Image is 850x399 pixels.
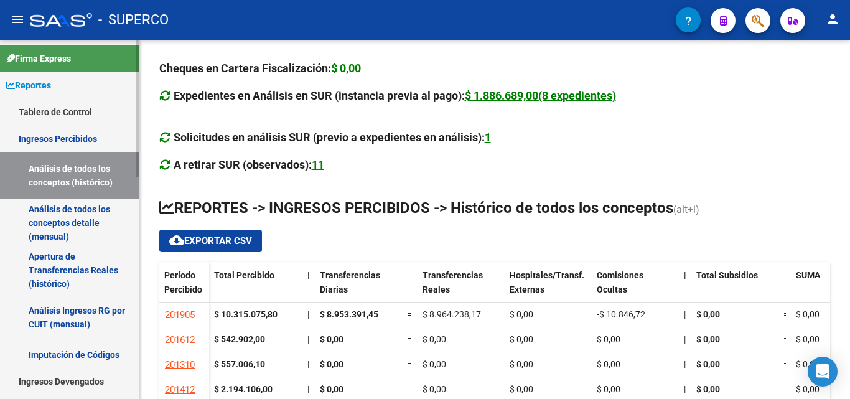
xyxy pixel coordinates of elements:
[783,384,788,394] span: =
[796,334,820,344] span: $ 0,00
[407,309,412,319] span: =
[165,309,195,321] span: 201905
[808,357,838,387] div: Open Intercom Messenger
[320,309,378,319] span: $ 8.953.391,45
[98,6,169,34] span: - SUPERCO
[302,262,315,314] datatable-header-cell: |
[510,359,533,369] span: $ 0,00
[159,262,209,314] datatable-header-cell: Período Percibido
[825,12,840,27] mat-icon: person
[6,52,71,65] span: Firma Express
[696,359,720,369] span: $ 0,00
[684,270,686,280] span: |
[159,230,262,252] button: Exportar CSV
[684,334,686,344] span: |
[796,359,820,369] span: $ 0,00
[214,309,278,319] strong: $ 10.315.075,80
[691,262,778,314] datatable-header-cell: Total Subsidios
[597,359,620,369] span: $ 0,00
[696,270,758,280] span: Total Subsidios
[307,384,309,394] span: |
[510,384,533,394] span: $ 0,00
[796,384,820,394] span: $ 0,00
[597,309,645,319] span: -$ 10.846,72
[407,334,412,344] span: =
[214,359,265,369] strong: $ 557.006,10
[320,270,380,294] span: Transferencias Diarias
[783,309,788,319] span: =
[307,309,309,319] span: |
[505,262,592,314] datatable-header-cell: Hospitales/Transf. Externas
[307,334,309,344] span: |
[165,384,195,395] span: 201412
[679,262,691,314] datatable-header-cell: |
[159,199,673,217] span: REPORTES -> INGRESOS PERCIBIDOS -> Histórico de todos los conceptos
[796,309,820,319] span: $ 0,00
[684,384,686,394] span: |
[465,87,616,105] div: $ 1.886.689,00(8 expedientes)
[783,359,788,369] span: =
[307,270,310,280] span: |
[796,270,820,280] span: SUMA
[174,89,616,102] strong: Expedientes en Análisis en SUR (instancia previa al pago):
[165,359,195,370] span: 201310
[320,359,343,369] span: $ 0,00
[597,334,620,344] span: $ 0,00
[423,384,446,394] span: $ 0,00
[164,270,202,294] span: Período Percibido
[10,12,25,27] mat-icon: menu
[320,334,343,344] span: $ 0,00
[510,309,533,319] span: $ 0,00
[169,235,252,246] span: Exportar CSV
[214,334,265,344] strong: $ 542.902,00
[673,204,699,215] span: (alt+i)
[696,384,720,394] span: $ 0,00
[174,158,324,171] strong: A retirar SUR (observados):
[214,270,274,280] span: Total Percibido
[407,384,412,394] span: =
[418,262,505,314] datatable-header-cell: Transferencias Reales
[485,129,491,146] div: 1
[407,359,412,369] span: =
[423,359,446,369] span: $ 0,00
[169,233,184,248] mat-icon: cloud_download
[783,334,788,344] span: =
[597,270,643,294] span: Comisiones Ocultas
[510,334,533,344] span: $ 0,00
[696,309,720,319] span: $ 0,00
[684,359,686,369] span: |
[510,270,584,294] span: Hospitales/Transf. Externas
[174,131,491,144] strong: Solicitudes en análisis SUR (previo a expedientes en análisis):
[423,270,483,294] span: Transferencias Reales
[214,384,273,394] strong: $ 2.194.106,00
[6,78,51,92] span: Reportes
[165,334,195,345] span: 201612
[423,334,446,344] span: $ 0,00
[315,262,402,314] datatable-header-cell: Transferencias Diarias
[312,156,324,174] div: 11
[159,62,361,75] strong: Cheques en Cartera Fiscalización:
[597,384,620,394] span: $ 0,00
[307,359,309,369] span: |
[209,262,302,314] datatable-header-cell: Total Percibido
[423,309,481,319] span: $ 8.964.238,17
[684,309,686,319] span: |
[320,384,343,394] span: $ 0,00
[696,334,720,344] span: $ 0,00
[331,60,361,77] div: $ 0,00
[592,262,679,314] datatable-header-cell: Comisiones Ocultas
